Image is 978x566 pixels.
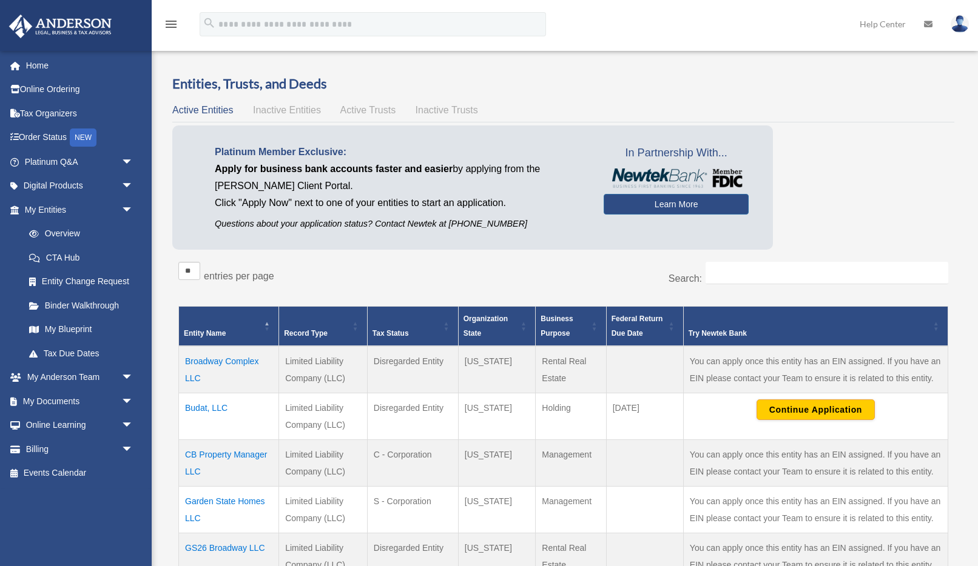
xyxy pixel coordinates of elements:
[253,105,321,115] span: Inactive Entities
[17,318,146,342] a: My Blueprint
[8,150,152,174] a: Platinum Q&Aarrow_drop_down
[121,437,146,462] span: arrow_drop_down
[683,346,948,393] td: You can apply once this entity has an EIN assigned. If you have an EIN please contact your Team t...
[604,194,749,215] a: Learn More
[8,413,152,438] a: Online Learningarrow_drop_down
[17,270,146,294] a: Entity Change Request
[669,273,702,284] label: Search:
[179,487,279,533] td: Garden State Homes LLC
[284,329,328,338] span: Record Type
[536,307,606,347] th: Business Purpose: Activate to sort
[172,75,954,93] h3: Entities, Trusts, and Deeds
[757,399,875,420] button: Continue Application
[367,346,458,393] td: Disregarded Entity
[279,307,368,347] th: Record Type: Activate to sort
[683,440,948,487] td: You can apply once this entity has an EIN assigned. If you have an EIN please contact your Team t...
[8,198,146,222] a: My Entitiesarrow_drop_down
[367,393,458,440] td: Disregarded Entity
[367,307,458,347] th: Tax Status: Activate to sort
[215,144,585,161] p: Platinum Member Exclusive:
[458,393,536,440] td: [US_STATE]
[683,307,948,347] th: Try Newtek Bank : Activate to sort
[121,174,146,199] span: arrow_drop_down
[121,150,146,175] span: arrow_drop_down
[8,365,152,390] a: My Anderson Teamarrow_drop_down
[121,389,146,414] span: arrow_drop_down
[70,128,96,147] div: NEW
[215,161,585,195] p: by applying from the [PERSON_NAME] Client Portal.
[951,15,969,33] img: User Pic
[179,346,279,393] td: Broadway Complex LLC
[179,307,279,347] th: Entity Name: Activate to invert sorting
[536,440,606,487] td: Management
[8,125,152,150] a: Order StatusNEW
[8,461,152,485] a: Events Calendar
[367,440,458,487] td: C - Corporation
[458,487,536,533] td: [US_STATE]
[689,326,929,341] div: Try Newtek Bank
[458,346,536,393] td: [US_STATE]
[367,487,458,533] td: S - Corporation
[172,105,233,115] span: Active Entities
[8,389,152,413] a: My Documentsarrow_drop_down
[458,307,536,347] th: Organization State: Activate to sort
[464,315,508,338] span: Organization State
[8,53,152,78] a: Home
[458,440,536,487] td: [US_STATE]
[215,216,585,231] p: Questions about your application status? Contact Newtek at [PHONE_NUMBER]
[8,78,152,102] a: Online Ordering
[606,393,683,440] td: [DATE]
[604,144,749,163] span: In Partnership With...
[610,168,743,188] img: NewtekBankLogoSM.png
[536,487,606,533] td: Management
[17,341,146,365] a: Tax Due Dates
[204,271,274,281] label: entries per page
[416,105,478,115] span: Inactive Trusts
[121,198,146,222] span: arrow_drop_down
[8,437,152,461] a: Billingarrow_drop_down
[17,245,146,270] a: CTA Hub
[121,413,146,438] span: arrow_drop_down
[541,315,573,338] span: Business Purpose
[683,487,948,533] td: You can apply once this entity has an EIN assigned. If you have an EIN please contact your Team t...
[536,393,606,440] td: Holding
[164,21,178,32] a: menu
[215,164,453,174] span: Apply for business bank accounts faster and easier
[121,365,146,390] span: arrow_drop_down
[184,329,226,338] span: Entity Name
[17,293,146,318] a: Binder Walkthrough
[536,346,606,393] td: Rental Real Estate
[279,393,368,440] td: Limited Liability Company (LLC)
[606,307,683,347] th: Federal Return Due Date: Activate to sort
[17,222,140,246] a: Overview
[279,487,368,533] td: Limited Liability Company (LLC)
[179,393,279,440] td: Budat, LLC
[203,16,216,30] i: search
[8,101,152,125] a: Tax Organizers
[279,346,368,393] td: Limited Liability Company (LLC)
[612,315,663,338] span: Federal Return Due Date
[279,440,368,487] td: Limited Liability Company (LLC)
[8,174,152,198] a: Digital Productsarrow_drop_down
[215,195,585,211] p: Click "Apply Now" next to one of your entities to start an application.
[5,15,115,38] img: Anderson Advisors Platinum Portal
[373,329,409,338] span: Tax Status
[179,440,279,487] td: CB Property Manager LLC
[340,105,396,115] span: Active Trusts
[164,17,178,32] i: menu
